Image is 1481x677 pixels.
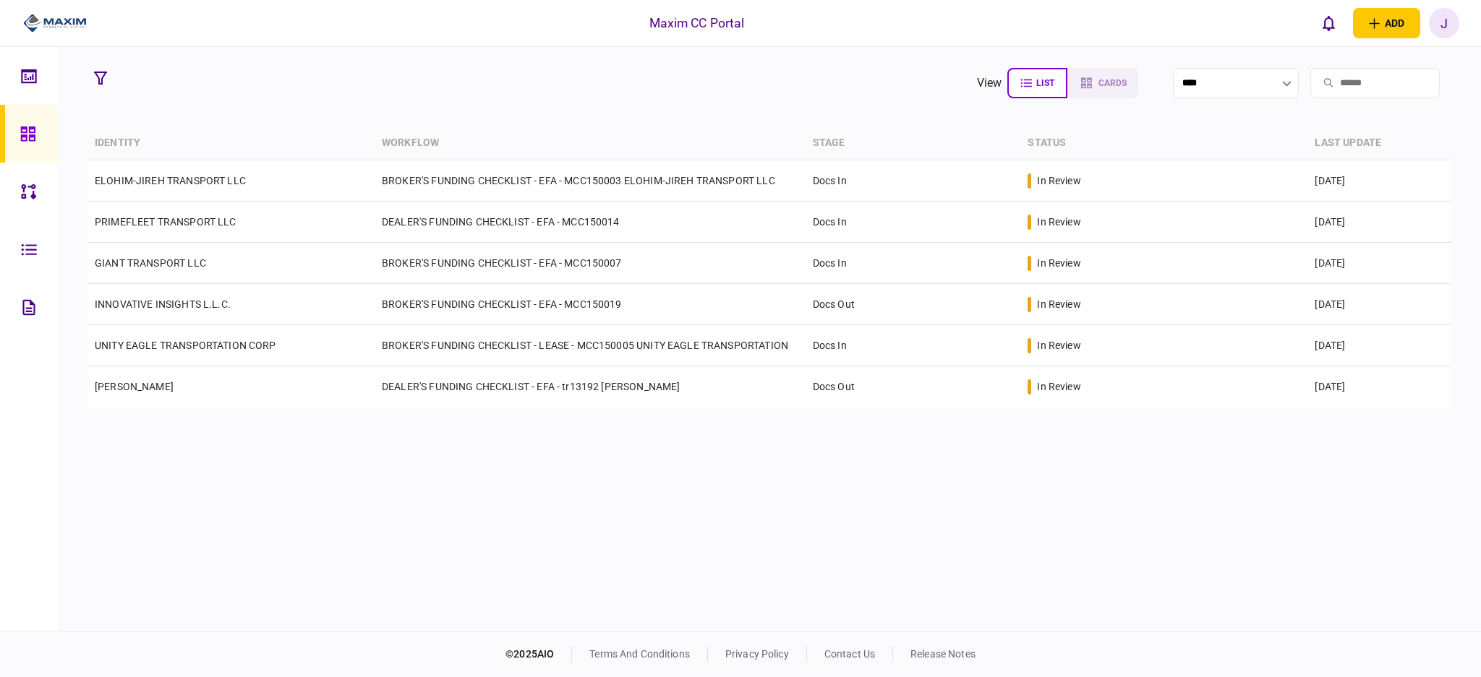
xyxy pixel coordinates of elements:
a: UNITY EAGLE TRANSPORTATION CORP [95,340,276,351]
td: [DATE] [1307,243,1451,284]
th: last update [1307,126,1451,160]
div: in review [1037,379,1080,394]
a: PRIMEFLEET TRANSPORT LLC [95,216,236,228]
div: in review [1037,297,1080,311]
div: in review [1037,338,1080,353]
div: view [977,74,1002,92]
a: release notes [910,648,976,660]
td: Docs Out [806,366,1021,408]
div: in review [1037,256,1080,270]
span: list [1036,78,1054,88]
div: Maxim CC Portal [649,14,745,33]
div: © 2025 AIO [505,647,572,662]
th: identity [88,126,375,160]
th: stage [806,126,1021,160]
a: contact us [824,648,875,660]
td: [DATE] [1307,202,1451,243]
a: privacy policy [725,648,789,660]
td: [DATE] [1307,325,1451,366]
td: Docs In [806,160,1021,202]
th: workflow [375,126,806,160]
div: in review [1037,215,1080,229]
a: [PERSON_NAME] [95,381,174,392]
button: open adding identity options [1353,8,1420,38]
button: open notifications list [1314,8,1344,38]
a: GIANT TRANSPORT LLC [95,257,206,269]
a: terms and conditions [589,648,690,660]
button: J [1429,8,1459,38]
a: INNOVATIVE INSIGHTS L.L.C. [95,298,231,310]
span: cards [1098,78,1127,88]
td: BROKER'S FUNDING CHECKLIST - EFA - MCC150019 [375,284,806,325]
a: ELOHIM-JIREH TRANSPORT LLC [95,175,246,186]
td: [DATE] [1307,284,1451,325]
td: DEALER'S FUNDING CHECKLIST - EFA - tr13192 [PERSON_NAME] [375,366,806,408]
td: Docs In [806,325,1021,366]
th: status [1020,126,1307,160]
button: list [1007,68,1067,98]
td: BROKER'S FUNDING CHECKLIST - LEASE - MCC150005 UNITY EAGLE TRANSPORTATION [375,325,806,366]
td: DEALER'S FUNDING CHECKLIST - EFA - MCC150014 [375,202,806,243]
td: Docs In [806,202,1021,243]
td: Docs Out [806,284,1021,325]
button: cards [1067,68,1138,98]
td: [DATE] [1307,366,1451,408]
td: BROKER'S FUNDING CHECKLIST - EFA - MCC150003 ELOHIM-JIREH TRANSPORT LLC [375,160,806,202]
div: in review [1037,173,1080,188]
td: Docs In [806,243,1021,284]
img: client company logo [23,12,88,34]
td: [DATE] [1307,160,1451,202]
td: BROKER'S FUNDING CHECKLIST - EFA - MCC150007 [375,243,806,284]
